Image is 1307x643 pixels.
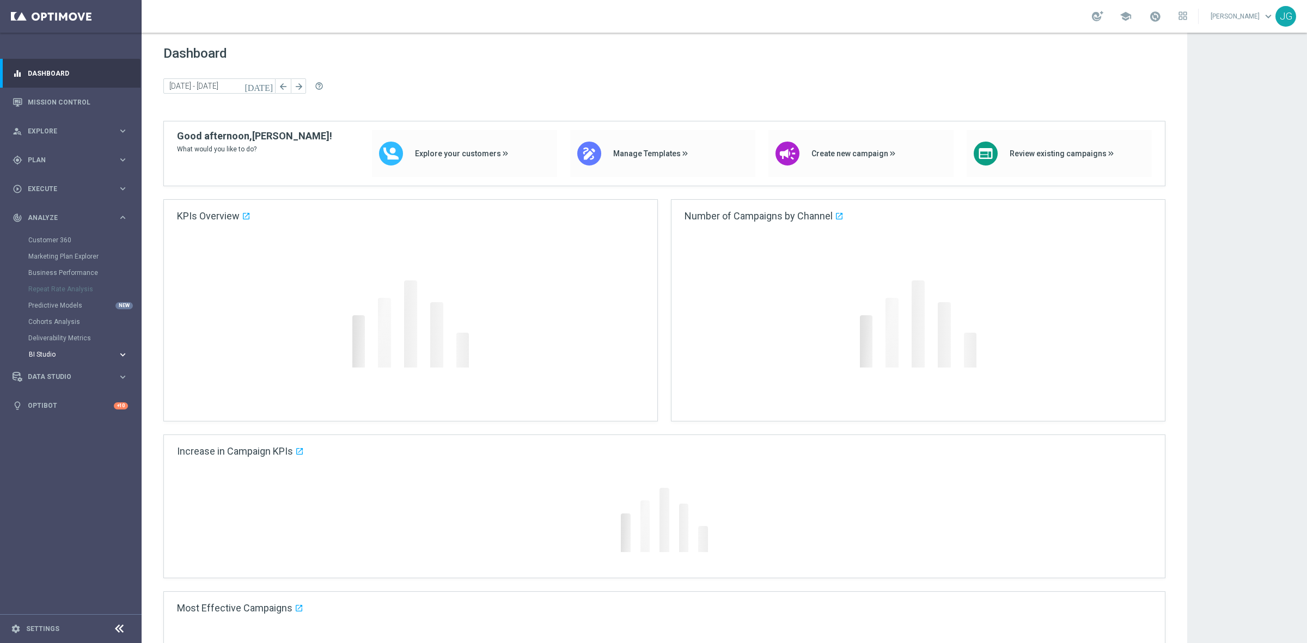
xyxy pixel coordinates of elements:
button: BI Studio keyboard_arrow_right [28,350,129,359]
i: keyboard_arrow_right [118,350,128,360]
div: Predictive Models [28,297,141,314]
button: gps_fixed Plan keyboard_arrow_right [12,156,129,164]
div: Customer 360 [28,232,141,248]
a: Deliverability Metrics [28,334,113,342]
i: track_changes [13,213,22,223]
a: Business Performance [28,268,113,277]
a: [PERSON_NAME]keyboard_arrow_down [1210,8,1275,25]
div: Repeat Rate Analysis [28,281,141,297]
button: track_changes Analyze keyboard_arrow_right [12,213,129,222]
div: JG [1275,6,1296,27]
a: Optibot [28,391,114,420]
button: play_circle_outline Execute keyboard_arrow_right [12,185,129,193]
button: Mission Control [12,98,129,107]
a: Customer 360 [28,236,113,244]
i: keyboard_arrow_right [118,372,128,382]
i: lightbulb [13,401,22,411]
div: Data Studio [13,372,118,382]
div: NEW [115,302,133,309]
i: gps_fixed [13,155,22,165]
i: person_search [13,126,22,136]
a: Dashboard [28,59,128,88]
div: Marketing Plan Explorer [28,248,141,265]
div: Optibot [13,391,128,420]
i: keyboard_arrow_right [118,183,128,194]
i: keyboard_arrow_right [118,126,128,136]
div: +10 [114,402,128,409]
i: equalizer [13,69,22,78]
button: equalizer Dashboard [12,69,129,78]
i: play_circle_outline [13,184,22,194]
div: Analyze [13,213,118,223]
div: Plan [13,155,118,165]
span: Data Studio [28,373,118,380]
span: Explore [28,128,118,134]
a: Predictive Models [28,301,113,310]
i: keyboard_arrow_right [118,212,128,223]
a: Marketing Plan Explorer [28,252,113,261]
div: Deliverability Metrics [28,330,141,346]
span: Analyze [28,215,118,221]
div: Mission Control [13,88,128,117]
span: Plan [28,157,118,163]
div: Cohorts Analysis [28,314,141,330]
div: Business Performance [28,265,141,281]
span: keyboard_arrow_down [1262,10,1274,22]
a: Settings [26,626,59,632]
div: Explore [13,126,118,136]
span: Execute [28,186,118,192]
div: Dashboard [13,59,128,88]
button: person_search Explore keyboard_arrow_right [12,127,129,136]
span: BI Studio [29,351,107,358]
button: Data Studio keyboard_arrow_right [12,372,129,381]
div: Execute [13,184,118,194]
button: lightbulb Optibot +10 [12,401,129,410]
span: school [1120,10,1132,22]
div: BI Studio [29,351,118,358]
div: BI Studio [28,346,141,363]
a: Cohorts Analysis [28,317,113,326]
i: settings [11,624,21,634]
i: keyboard_arrow_right [118,155,128,165]
a: Mission Control [28,88,128,117]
